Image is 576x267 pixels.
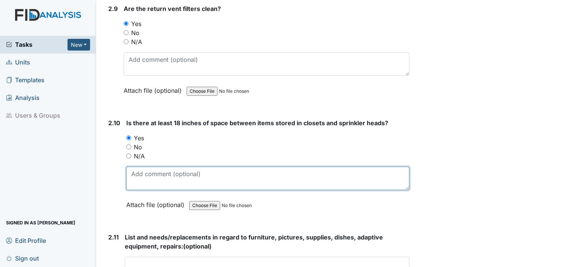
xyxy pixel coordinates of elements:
label: 2.9 [108,4,118,13]
label: Yes [131,19,141,28]
span: Sign out [6,252,39,264]
label: Attach file (optional) [124,82,185,95]
input: No [126,144,131,149]
span: Analysis [6,92,40,104]
span: Is there at least 18 inches of space between items stored in closets and sprinkler heads? [126,119,388,127]
input: N/A [124,39,129,44]
span: Are the return vent filters clean? [124,5,221,12]
label: 2.11 [108,233,119,242]
strong: (optional) [125,233,409,251]
input: Yes [124,21,129,26]
span: Signed in as [PERSON_NAME] [6,217,75,229]
button: New [67,39,90,51]
span: Templates [6,74,44,86]
span: Edit Profile [6,235,46,246]
input: N/A [126,153,131,158]
label: Attach file (optional) [126,196,187,209]
input: No [124,30,129,35]
label: No [131,28,139,37]
input: Yes [126,135,131,140]
span: List and needs/replacements in regard to furniture, pictures, supplies, dishes, adaptive equipmen... [125,233,383,250]
label: N/A [134,152,145,161]
label: N/A [131,37,142,46]
a: Tasks [6,40,67,49]
label: Yes [134,133,144,143]
label: No [134,143,142,152]
span: Units [6,57,30,68]
label: 2.10 [108,118,120,127]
